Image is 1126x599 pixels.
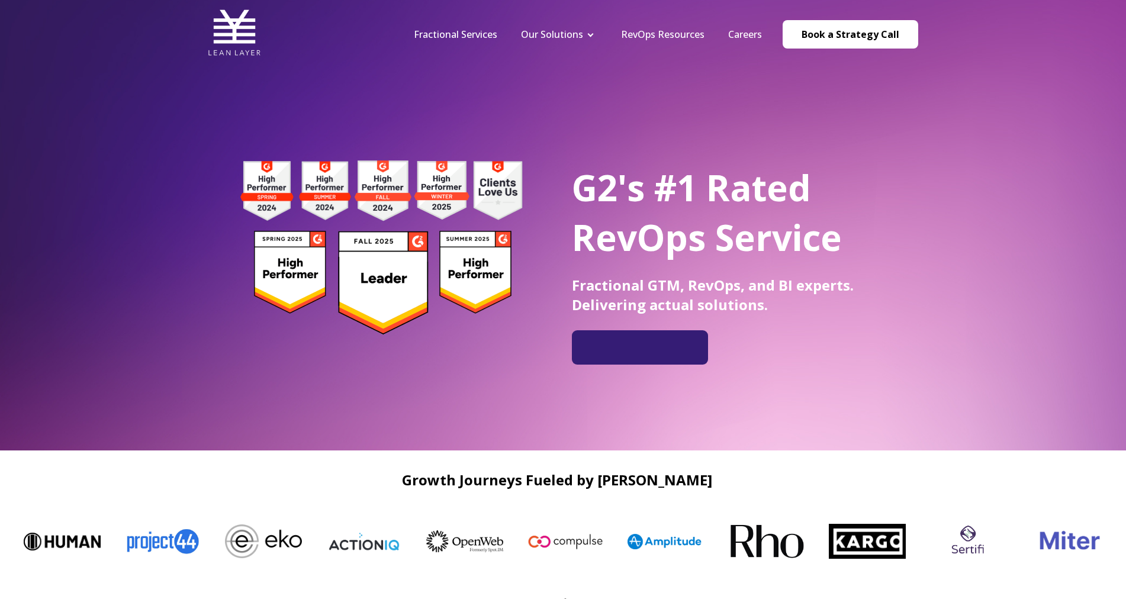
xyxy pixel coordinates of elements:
img: Rho-logo-square [710,503,787,580]
h2: Growth Journeys Fueled by [PERSON_NAME] [12,472,1102,488]
a: Careers [728,28,762,41]
iframe: Embedded CTA [578,335,702,360]
img: Compulse [509,521,585,562]
img: Lean Layer Logo [208,6,261,59]
img: sertifi logo [911,519,988,563]
a: RevOps Resources [621,28,704,41]
a: Our Solutions [521,28,583,41]
img: Project44 [106,521,183,561]
img: ActionIQ [307,532,384,552]
img: Human [5,533,82,550]
img: Amplitude [609,534,686,549]
span: Fractional GTM, RevOps, and BI experts. Delivering actual solutions. [572,275,854,314]
img: Kargo [810,524,887,558]
img: OpenWeb [408,530,485,552]
a: Fractional Services [414,28,497,41]
div: Navigation Menu [402,28,774,41]
a: Book a Strategy Call [783,20,918,49]
img: g2 badges [220,157,542,338]
span: G2's #1 Rated RevOps Service [572,163,842,262]
img: miter [1012,503,1089,580]
img: Eko [207,524,284,558]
